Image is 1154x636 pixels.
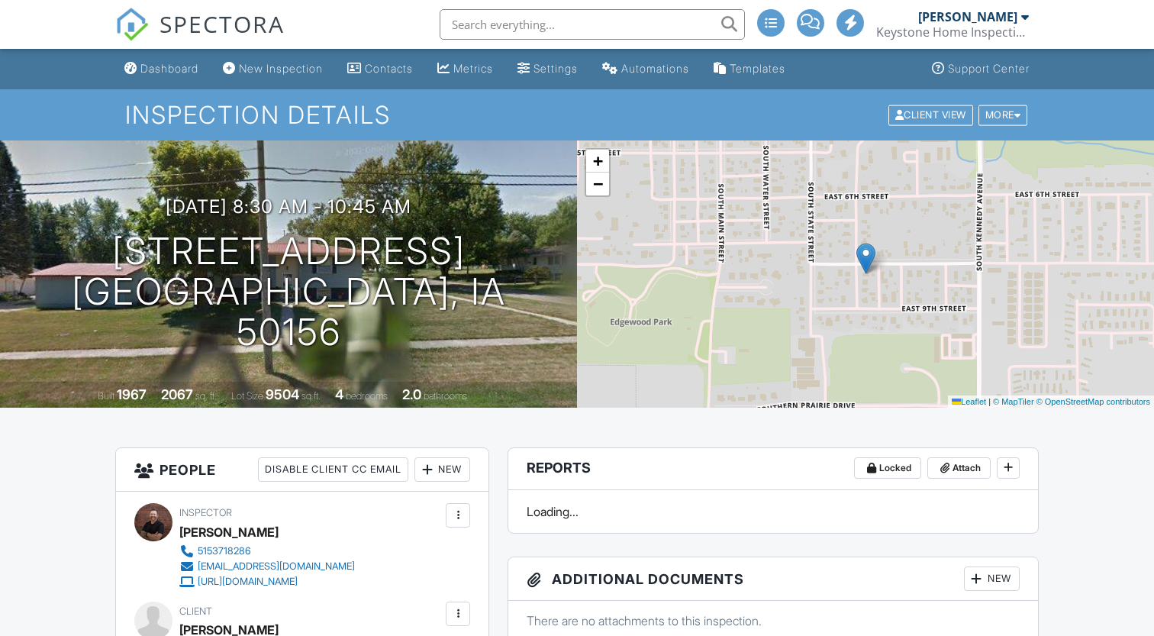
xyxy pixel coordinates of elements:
a: [URL][DOMAIN_NAME] [179,574,355,589]
a: Leaflet [952,397,986,406]
span: Built [98,390,114,402]
div: 2067 [161,386,193,402]
span: + [593,151,603,170]
div: Settings [533,62,578,75]
a: Metrics [431,55,499,83]
a: © MapTiler [993,397,1034,406]
input: Search everything... [440,9,745,40]
div: Dashboard [140,62,198,75]
a: [EMAIL_ADDRESS][DOMAIN_NAME] [179,559,355,574]
span: Inspector [179,507,232,518]
span: sq. ft. [195,390,217,402]
div: New [964,567,1020,591]
h1: [STREET_ADDRESS] [GEOGRAPHIC_DATA], IA 50156 [24,231,553,352]
div: Disable Client CC Email [258,457,408,482]
div: 4 [335,386,343,402]
div: Templates [730,62,785,75]
div: [URL][DOMAIN_NAME] [198,576,298,588]
h3: People [116,448,488,492]
span: bathrooms [424,390,467,402]
span: bedrooms [346,390,388,402]
a: Zoom out [586,173,609,195]
div: Automations [621,62,689,75]
div: Contacts [365,62,413,75]
a: Zoom in [586,150,609,173]
div: New Inspection [239,62,323,75]
a: Automations (Advanced) [596,55,695,83]
a: Templates [708,55,791,83]
div: [EMAIL_ADDRESS][DOMAIN_NAME] [198,560,355,573]
img: The Best Home Inspection Software - Spectora [115,8,149,41]
div: 2.0 [402,386,421,402]
div: Keystone Home Inspections, LLC [876,24,1029,40]
a: Settings [511,55,584,83]
span: Lot Size [231,390,263,402]
a: Support Center [926,55,1036,83]
a: Client View [887,108,977,120]
div: [PERSON_NAME] [179,521,279,544]
a: 5153718286 [179,544,355,559]
div: Support Center [948,62,1030,75]
div: 5153718286 [198,545,251,557]
span: − [593,174,603,193]
span: | [988,397,991,406]
span: sq.ft. [301,390,321,402]
a: Contacts [341,55,419,83]
p: There are no attachments to this inspection. [527,612,1020,629]
a: SPECTORA [115,21,285,53]
a: © OpenStreetMap contributors [1036,397,1150,406]
div: [PERSON_NAME] [918,9,1017,24]
a: Dashboard [118,55,205,83]
h1: Inspection Details [125,102,1029,128]
span: Client [179,605,212,617]
div: Metrics [453,62,493,75]
span: SPECTORA [160,8,285,40]
h3: Additional Documents [508,557,1038,601]
div: New [414,457,470,482]
div: More [978,105,1028,125]
img: Marker [856,243,875,274]
a: New Inspection [217,55,329,83]
div: 1967 [117,386,147,402]
div: Client View [888,105,973,125]
h3: [DATE] 8:30 am - 10:45 am [166,196,411,217]
div: 9504 [266,386,299,402]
